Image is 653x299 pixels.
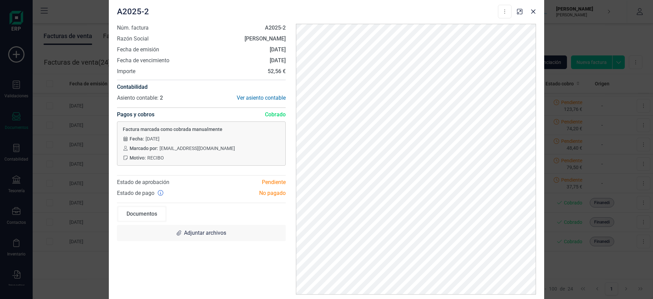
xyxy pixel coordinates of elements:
[117,83,286,91] h4: Contabilidad
[130,154,146,161] span: Motivo:
[117,24,149,32] span: Núm. factura
[117,179,169,185] span: Estado de aprobación
[123,126,280,133] span: Factura marcada como cobrada manualmente
[117,6,149,17] span: A2025-2
[201,189,291,197] div: No pagado
[184,229,226,237] span: Adjuntar archivos
[265,24,286,31] strong: A2025-2
[160,95,163,101] span: 2
[160,145,235,152] span: [EMAIL_ADDRESS][DOMAIN_NAME]
[117,67,135,76] span: Importe
[117,46,159,54] span: Fecha de emisión
[268,68,286,74] strong: 52,56 €
[201,94,286,102] div: Ver asiento contable
[201,178,291,186] div: Pendiente
[270,57,286,64] strong: [DATE]
[118,207,165,221] div: Documentos
[146,135,160,142] span: [DATE]
[130,145,158,152] span: Marcado por:
[147,154,164,161] span: RECIBO
[265,111,286,119] span: Cobrado
[130,135,144,142] span: Fecha:
[117,95,158,101] span: Asiento contable:
[245,35,286,42] strong: [PERSON_NAME]
[117,108,154,121] h4: Pagos y cobros
[117,189,154,197] span: Estado de pago
[270,46,286,53] strong: [DATE]
[117,56,169,65] span: Fecha de vencimiento
[117,225,286,241] div: Adjuntar archivos
[117,35,149,43] span: Razón Social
